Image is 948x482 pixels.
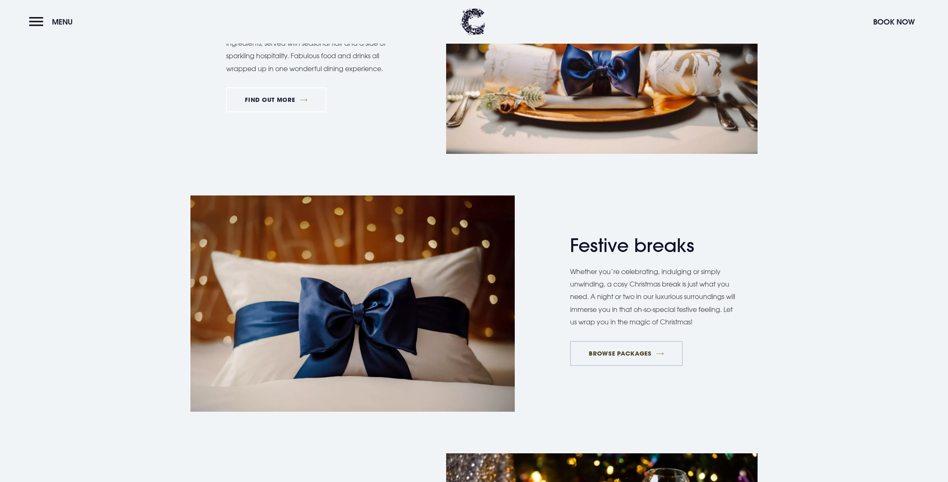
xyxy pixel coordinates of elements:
[226,87,326,112] a: FIND OUT MORE
[570,265,741,329] p: Whether you’re celebrating, indulging or simply unwinding, a cosy Christmas break is just what yo...
[570,235,732,257] h2: Festive breaks
[190,195,515,412] img: Christmas Hotel in Northern Ireland
[869,13,919,31] button: Book Now
[461,8,486,35] img: Clandeboye Lodge
[29,13,77,31] button: Menu
[52,17,73,27] span: Menu
[570,341,683,366] a: BROWSE PACKAGES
